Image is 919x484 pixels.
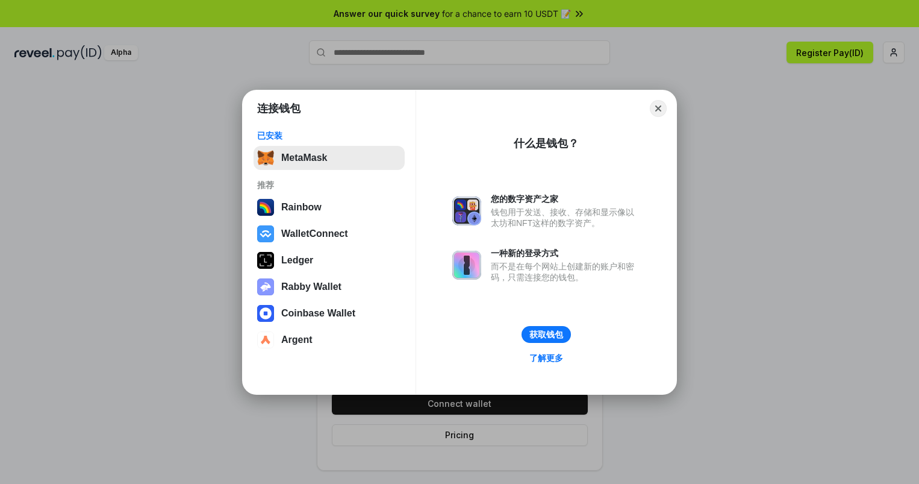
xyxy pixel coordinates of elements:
a: 了解更多 [522,350,570,366]
img: svg+xml,%3Csvg%20fill%3D%22none%22%20height%3D%2233%22%20viewBox%3D%220%200%2035%2033%22%20width%... [257,149,274,166]
div: Coinbase Wallet [281,308,355,319]
div: 而不是在每个网站上创建新的账户和密码，只需连接您的钱包。 [491,261,640,283]
div: Ledger [281,255,313,266]
img: svg+xml,%3Csvg%20xmlns%3D%22http%3A%2F%2Fwww.w3.org%2F2000%2Fsvg%22%20width%3D%2228%22%20height%3... [257,252,274,269]
button: Close [650,100,667,117]
div: WalletConnect [281,228,348,239]
button: Rainbow [254,195,405,219]
h1: 连接钱包 [257,101,301,116]
div: 钱包用于发送、接收、存储和显示像以太坊和NFT这样的数字资产。 [491,207,640,228]
button: WalletConnect [254,222,405,246]
button: MetaMask [254,146,405,170]
div: 什么是钱包？ [514,136,579,151]
img: svg+xml,%3Csvg%20xmlns%3D%22http%3A%2F%2Fwww.w3.org%2F2000%2Fsvg%22%20fill%3D%22none%22%20viewBox... [452,251,481,280]
img: svg+xml,%3Csvg%20width%3D%22120%22%20height%3D%22120%22%20viewBox%3D%220%200%20120%20120%22%20fil... [257,199,274,216]
button: Rabby Wallet [254,275,405,299]
div: Rainbow [281,202,322,213]
button: Argent [254,328,405,352]
div: 一种新的登录方式 [491,248,640,259]
div: 您的数字资产之家 [491,193,640,204]
div: Rabby Wallet [281,281,341,292]
img: svg+xml,%3Csvg%20xmlns%3D%22http%3A%2F%2Fwww.w3.org%2F2000%2Fsvg%22%20fill%3D%22none%22%20viewBox... [452,196,481,225]
img: svg+xml,%3Csvg%20width%3D%2228%22%20height%3D%2228%22%20viewBox%3D%220%200%2028%2028%22%20fill%3D... [257,305,274,322]
div: 已安装 [257,130,401,141]
button: Ledger [254,248,405,272]
img: svg+xml,%3Csvg%20width%3D%2228%22%20height%3D%2228%22%20viewBox%3D%220%200%2028%2028%22%20fill%3D... [257,332,274,348]
div: 获取钱包 [529,329,563,340]
div: Argent [281,335,313,345]
div: MetaMask [281,152,327,163]
img: svg+xml,%3Csvg%20xmlns%3D%22http%3A%2F%2Fwww.w3.org%2F2000%2Fsvg%22%20fill%3D%22none%22%20viewBox... [257,278,274,295]
button: Coinbase Wallet [254,301,405,325]
div: 了解更多 [529,353,563,363]
div: 推荐 [257,180,401,190]
img: svg+xml,%3Csvg%20width%3D%2228%22%20height%3D%2228%22%20viewBox%3D%220%200%2028%2028%22%20fill%3D... [257,225,274,242]
button: 获取钱包 [522,326,571,343]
